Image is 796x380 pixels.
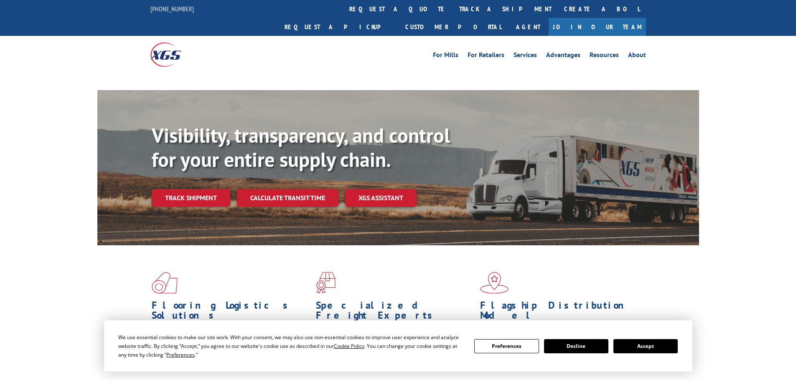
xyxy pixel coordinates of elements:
[399,18,508,36] a: Customer Portal
[334,342,364,350] span: Cookie Policy
[316,272,336,294] img: xgs-icon-focused-on-flooring-red
[468,52,504,61] a: For Retailers
[590,52,619,61] a: Resources
[152,272,178,294] img: xgs-icon-total-supply-chain-intelligence-red
[104,320,692,372] div: Cookie Consent Prompt
[514,52,537,61] a: Services
[613,339,678,353] button: Accept
[118,333,464,359] div: We use essential cookies to make our site work. With your consent, we may also use non-essential ...
[152,300,310,325] h1: Flooring Logistics Solutions
[152,189,230,206] a: Track shipment
[480,272,509,294] img: xgs-icon-flagship-distribution-model-red
[480,300,638,325] h1: Flagship Distribution Model
[152,122,450,172] b: Visibility, transparency, and control for your entire supply chain.
[549,18,646,36] a: Join Our Team
[544,339,608,353] button: Decline
[166,351,195,358] span: Preferences
[546,52,580,61] a: Advantages
[508,18,549,36] a: Agent
[316,300,474,325] h1: Specialized Freight Experts
[278,18,399,36] a: Request a pickup
[433,52,458,61] a: For Mills
[345,189,417,207] a: XGS ASSISTANT
[628,52,646,61] a: About
[237,189,338,207] a: Calculate transit time
[474,339,539,353] button: Preferences
[150,5,194,13] a: [PHONE_NUMBER]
